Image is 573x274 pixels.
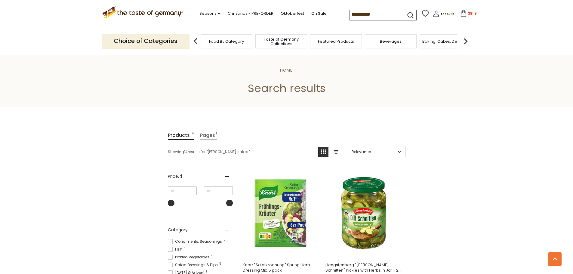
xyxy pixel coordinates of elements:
span: Fish [168,247,184,252]
span: Account [441,13,454,16]
a: View list mode [331,147,341,157]
input: Maximum value [204,186,233,195]
img: previous arrow [189,35,202,47]
span: Price [168,173,183,180]
a: Featured Products [318,39,354,44]
button: $81.9 [456,10,481,19]
h1: Search results [19,82,554,95]
b: 14 [184,149,188,155]
img: Knorr Sprint Herb Dressing Mix [242,173,322,253]
span: Category [168,227,188,233]
a: Seasons [199,10,220,17]
a: Beverages [380,39,402,44]
span: Knorr "Salatkroenung" Spring Herb Dressing Mix, 5 pack [243,262,321,273]
span: 3 [184,247,186,250]
span: 2 [223,239,226,242]
p: Choice of Categories [102,34,189,48]
a: Home [280,67,293,73]
span: 5 [219,262,221,265]
a: On Sale [311,10,327,17]
span: 1 [206,270,207,273]
span: Condiments, Seasonings [168,239,224,244]
a: Christmas - PRE-ORDER [228,10,273,17]
a: View Pages Tab [200,131,217,140]
a: View Products Tab [168,131,194,140]
a: Sort options [348,147,405,157]
a: View grid mode [318,147,328,157]
a: Oktoberfest [281,10,304,17]
span: Hengstenberg "[PERSON_NAME]-Schnitten" Pickles with Herbs in Jar - 24 oz. [325,262,403,273]
input: Minimum value [168,186,197,195]
span: Salad Dressings & Dips [168,262,220,268]
a: Taste of Germany Collections [257,37,305,46]
span: , $ [178,173,183,179]
span: 1 [216,131,217,139]
a: Baking, Cakes, Desserts [422,39,469,44]
span: Pickled Vegetables [168,254,211,260]
span: 14 [190,131,194,139]
div: Showing results for " " [168,147,314,157]
a: Account [433,11,454,19]
span: Relevance [352,149,396,155]
span: – [197,188,204,194]
a: Food By Category [209,39,244,44]
img: next arrow [460,35,472,47]
img: Hengstenberg Dill-Schnitten Krauter Pickles [325,173,404,253]
span: 4 [211,254,213,257]
span: $81.9 [468,11,477,16]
